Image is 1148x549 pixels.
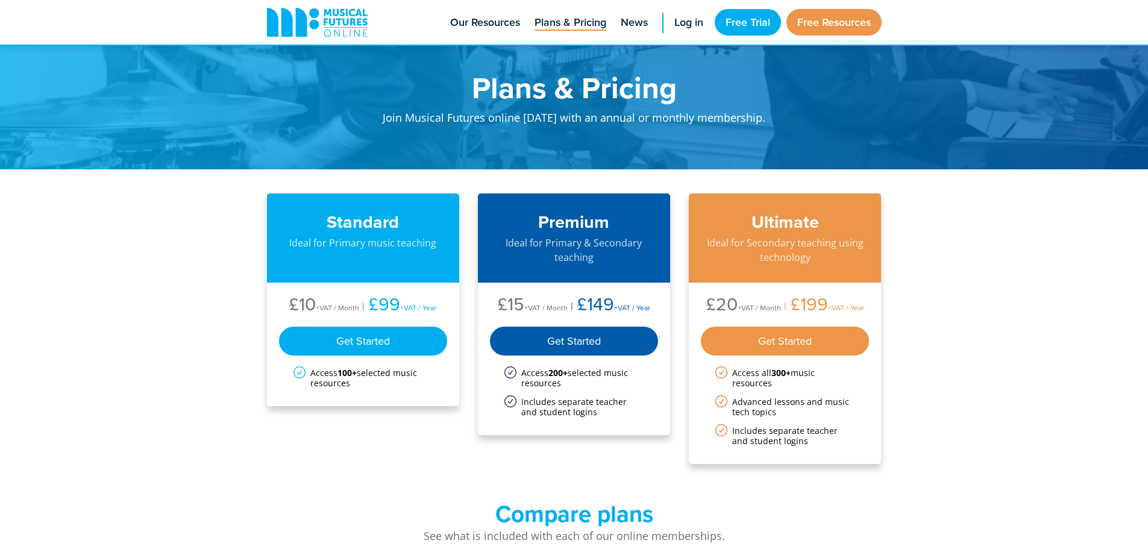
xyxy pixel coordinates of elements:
[450,14,520,31] span: Our Resources
[781,295,864,317] li: £199
[771,367,791,378] strong: 300+
[279,236,448,250] p: Ideal for Primary music teaching
[786,9,882,36] a: Free Resources
[267,500,882,528] h2: Compare plans
[504,397,644,417] li: Includes separate teacher and student logins
[614,303,650,313] span: +VAT / Year
[289,295,359,317] li: £10
[293,368,433,388] li: Access selected music resources
[706,295,781,317] li: £20
[337,367,357,378] strong: 100+
[279,327,448,356] div: Get Started
[524,303,568,313] span: +VAT / Month
[400,303,436,313] span: +VAT / Year
[504,368,644,388] li: Access selected music resources
[715,368,855,388] li: Access all music resources
[548,367,568,378] strong: 200+
[359,295,436,317] li: £99
[279,212,448,233] h3: Standard
[738,303,781,313] span: +VAT / Month
[701,236,870,265] p: Ideal for Secondary teaching using technology
[701,212,870,233] h3: Ultimate
[701,327,870,356] div: Get Started
[621,14,648,31] span: News
[490,327,659,356] div: Get Started
[715,425,855,446] li: Includes separate teacher and student logins
[316,303,359,313] span: +VAT / Month
[715,9,781,36] a: Free Trial
[490,212,659,233] h3: Premium
[715,397,855,417] li: Advanced lessons and music tech topics
[674,14,703,31] span: Log in
[490,236,659,265] p: Ideal for Primary & Secondary teaching
[535,14,606,31] span: Plans & Pricing
[828,303,864,313] span: +VAT / Year
[339,102,809,139] p: Join Musical Futures online [DATE] with an annual or monthly membership.
[498,295,568,317] li: £15
[267,528,882,544] p: See what is included with each of our online memberships.
[339,72,809,102] h1: Plans & Pricing
[568,295,650,317] li: £149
